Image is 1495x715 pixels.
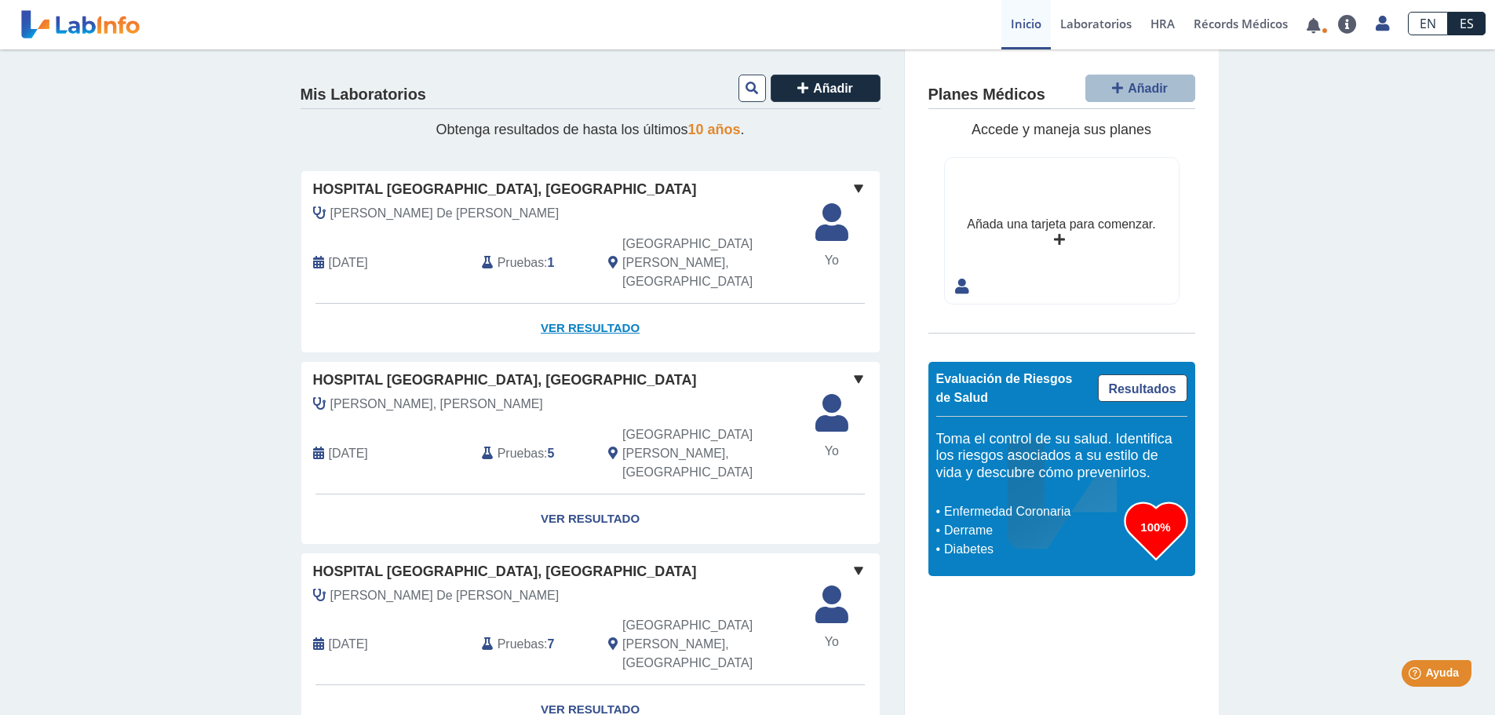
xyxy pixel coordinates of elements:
iframe: Help widget launcher [1355,654,1478,698]
li: Enfermedad Coronaria [940,502,1125,521]
b: 5 [548,447,555,460]
a: EN [1408,12,1448,35]
button: Añadir [1085,75,1195,102]
b: 7 [548,637,555,651]
span: Cabrera De La Mata, Luis [330,586,560,605]
h4: Planes Médicos [928,86,1045,104]
span: 10 años [688,122,741,137]
span: Hospital [GEOGRAPHIC_DATA], [GEOGRAPHIC_DATA] [313,561,697,582]
span: HRA [1150,16,1175,31]
span: Evaluación de Riesgos de Salud [936,372,1073,404]
span: Yo [806,633,858,651]
a: Resultados [1098,374,1187,402]
div: Añada una tarjeta para comenzar. [967,215,1155,234]
button: Añadir [771,75,881,102]
div: : [470,235,596,291]
h4: Mis Laboratorios [301,86,426,104]
h3: 100% [1125,517,1187,537]
span: Yo [806,251,858,270]
span: 2025-08-29 [329,635,368,654]
span: Pruebas [498,635,544,654]
span: San Juan, PR [622,235,796,291]
span: San Juan, PR [622,425,796,482]
div: : [470,425,596,482]
span: Cabrera De La Mata, Luis [330,204,560,223]
h5: Toma el control de su salud. Identifica los riesgos asociados a su estilo de vida y descubre cómo... [936,431,1187,482]
li: Diabetes [940,540,1125,559]
a: Ver Resultado [301,494,880,544]
div: : [470,616,596,673]
li: Derrame [940,521,1125,540]
span: Hospital [GEOGRAPHIC_DATA], [GEOGRAPHIC_DATA] [313,179,697,200]
a: Ver Resultado [301,304,880,353]
span: Pruebas [498,444,544,463]
a: ES [1448,12,1486,35]
span: Añadir [1128,82,1168,95]
span: Añadir [813,82,853,95]
span: Rodriguez Santiago, Jose [330,395,543,414]
span: Yo [806,442,858,461]
span: Hospital [GEOGRAPHIC_DATA], [GEOGRAPHIC_DATA] [313,370,697,391]
b: 1 [548,256,555,269]
span: Obtenga resultados de hasta los últimos . [436,122,744,137]
span: Pruebas [498,254,544,272]
span: San Juan, PR [622,616,796,673]
span: 2025-10-09 [329,444,368,463]
span: 2025-10-10 [329,254,368,272]
span: Accede y maneja sus planes [972,122,1151,137]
